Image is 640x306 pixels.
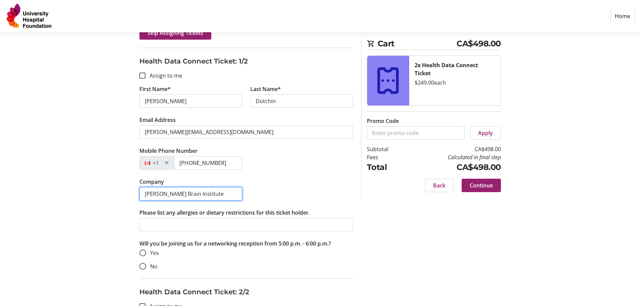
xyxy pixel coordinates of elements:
[139,85,171,93] label: First Name*
[367,153,406,161] td: Fees
[433,181,445,189] span: Back
[367,145,406,153] td: Subtotal
[425,179,454,192] button: Back
[150,263,158,270] span: No
[406,145,501,153] td: CA$498.00
[139,147,198,155] label: Mobile Phone Number
[145,72,182,80] label: Assign to me
[367,117,399,125] label: Promo Code
[139,239,353,248] p: Will you be joining us for a networking reception from 5:00 p.m. - 6:00 p.m.?
[150,249,159,257] span: Yes
[478,129,493,137] span: Apply
[139,26,211,40] button: Skip Assigning Tickets
[139,209,310,217] label: Please list any allergies or dietary restrictions for this ticket holder.
[250,85,281,93] label: Last Name*
[415,79,495,87] div: $249.00 each
[415,61,478,77] strong: 2x Health Data Connect Ticket
[462,179,501,192] button: Continue
[406,153,501,161] td: Calculated in final step
[406,161,501,173] td: CA$498.00
[174,156,242,170] input: (506) 234-5678
[470,126,501,140] button: Apply
[457,38,501,50] span: CA$498.00
[470,181,493,189] span: Continue
[139,287,353,297] h3: Health Data Connect Ticket: 2/2
[367,126,465,140] input: Enter promo code
[378,38,457,50] span: Cart
[610,10,635,23] a: Home
[5,3,53,30] img: University Hospital Foundation's Logo
[139,178,164,186] label: Company
[139,116,176,124] label: Email Address
[139,56,353,66] h3: Health Data Connect Ticket: 1/2
[367,161,406,173] td: Total
[147,29,203,37] span: Skip Assigning Tickets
